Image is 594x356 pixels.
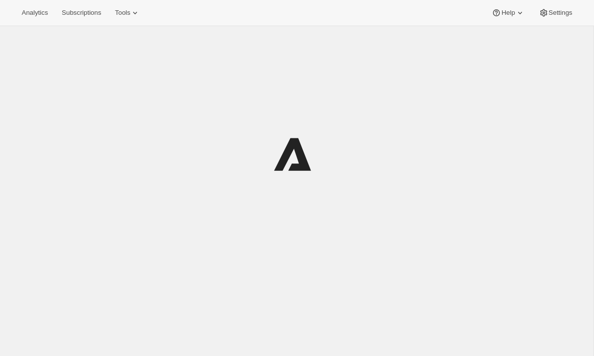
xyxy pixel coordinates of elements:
span: Analytics [22,9,48,17]
button: Subscriptions [56,6,107,20]
span: Settings [549,9,572,17]
button: Settings [533,6,578,20]
button: Analytics [16,6,54,20]
button: Tools [109,6,146,20]
span: Tools [115,9,130,17]
span: Subscriptions [62,9,101,17]
button: Help [486,6,530,20]
span: Help [501,9,515,17]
